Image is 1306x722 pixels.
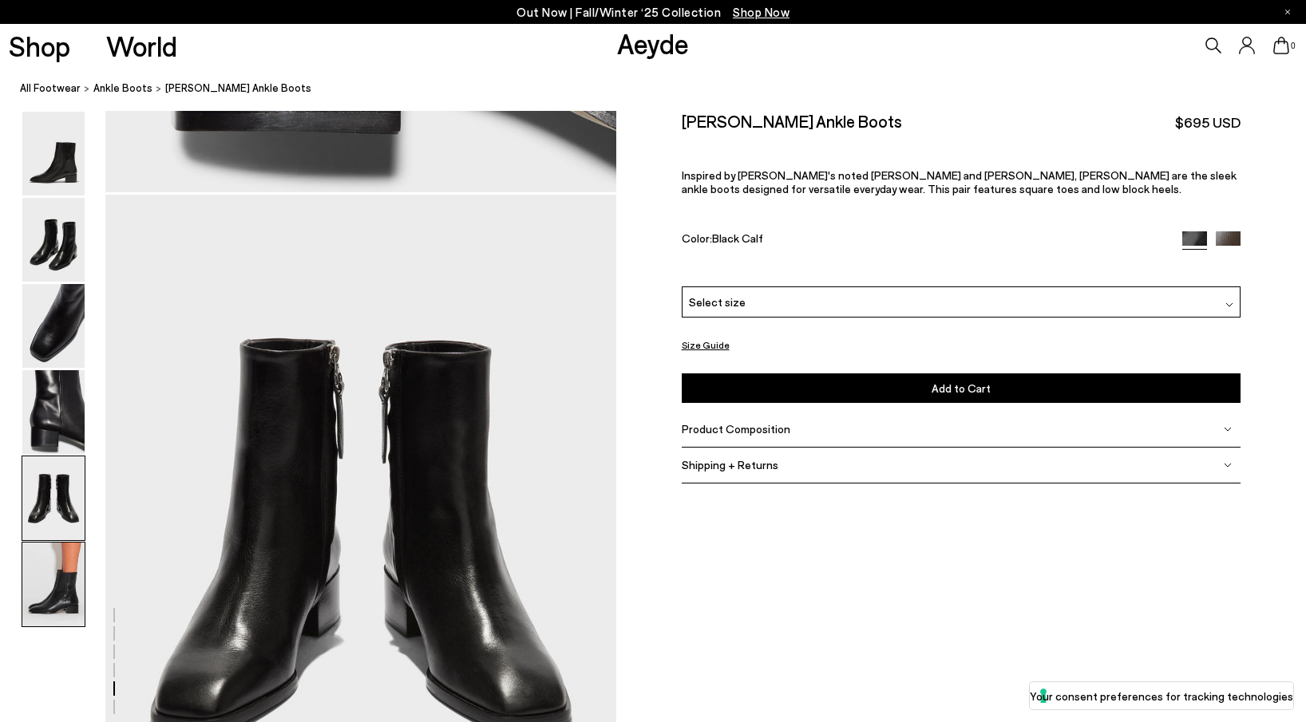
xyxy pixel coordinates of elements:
[22,198,85,282] img: Lee Leather Ankle Boots - Image 2
[689,293,746,310] span: Select size
[20,80,81,97] a: All Footwear
[712,231,763,245] span: Black Calf
[1225,301,1233,309] img: svg%3E
[682,373,1241,403] button: Add to Cart
[22,542,85,626] img: Lee Leather Ankle Boots - Image 6
[1224,425,1232,433] img: svg%3E
[682,335,730,355] button: Size Guide
[733,5,790,19] span: Navigate to /collections/new-in
[1030,682,1293,709] button: Your consent preferences for tracking technologies
[617,26,689,60] a: Aeyde
[106,32,177,60] a: World
[932,381,991,395] span: Add to Cart
[22,112,85,195] img: Lee Leather Ankle Boots - Image 1
[93,81,152,94] span: ankle boots
[682,231,1165,250] div: Color:
[22,456,85,540] img: Lee Leather Ankle Boots - Image 5
[1224,461,1232,469] img: svg%3E
[682,111,902,131] h2: [PERSON_NAME] Ankle Boots
[682,168,1237,195] span: Inspired by [PERSON_NAME]'s noted [PERSON_NAME] and [PERSON_NAME], [PERSON_NAME] are the sleek an...
[1273,37,1289,54] a: 0
[682,422,790,436] span: Product Composition
[93,80,152,97] a: ankle boots
[1175,112,1241,132] span: $695 USD
[1030,688,1293,704] label: Your consent preferences for tracking technologies
[516,2,790,22] p: Out Now | Fall/Winter ‘25 Collection
[9,32,70,60] a: Shop
[22,284,85,368] img: Lee Leather Ankle Boots - Image 3
[165,80,311,97] span: [PERSON_NAME] Ankle Boots
[22,370,85,454] img: Lee Leather Ankle Boots - Image 4
[682,458,778,471] span: Shipping + Returns
[20,67,1306,111] nav: breadcrumb
[1289,41,1297,50] span: 0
